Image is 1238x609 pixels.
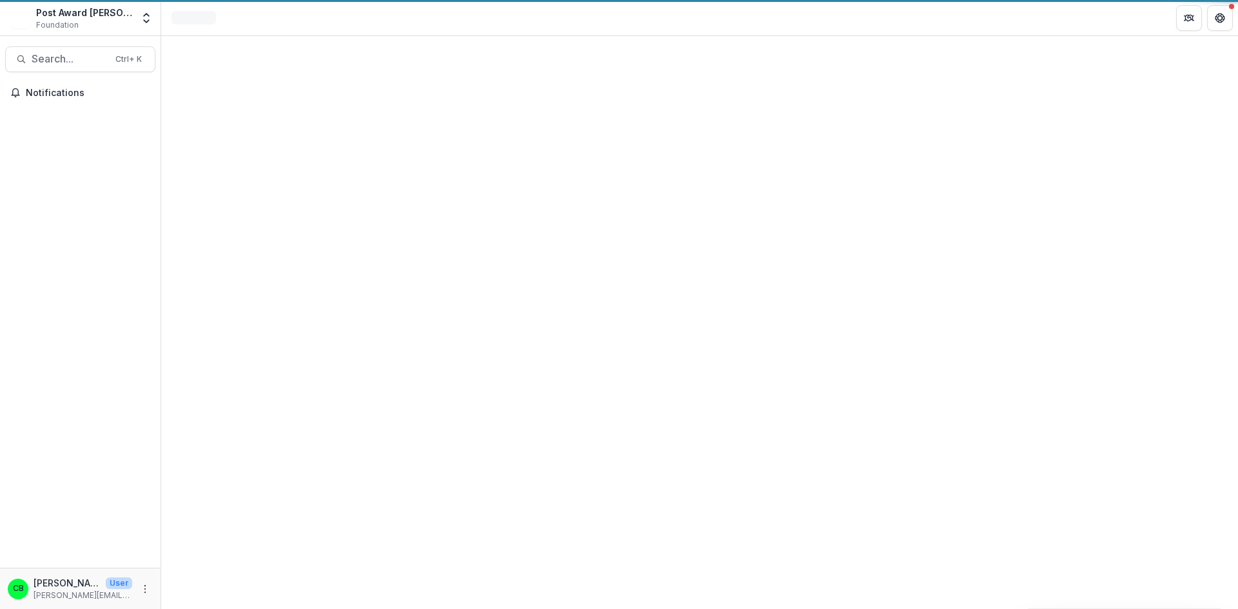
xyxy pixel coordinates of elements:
[1207,5,1233,31] button: Get Help
[26,88,150,99] span: Notifications
[13,585,24,593] div: Christina Bruno
[137,581,153,597] button: More
[1176,5,1202,31] button: Partners
[32,53,108,65] span: Search...
[36,19,79,31] span: Foundation
[34,576,101,590] p: [PERSON_NAME]
[5,46,155,72] button: Search...
[34,590,132,601] p: [PERSON_NAME][EMAIL_ADDRESS][PERSON_NAME][DOMAIN_NAME]
[106,577,132,589] p: User
[113,52,144,66] div: Ctrl + K
[137,5,155,31] button: Open entity switcher
[5,82,155,103] button: Notifications
[36,6,132,19] div: Post Award [PERSON_NAME] Childs Memorial Fund
[166,8,221,27] nav: breadcrumb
